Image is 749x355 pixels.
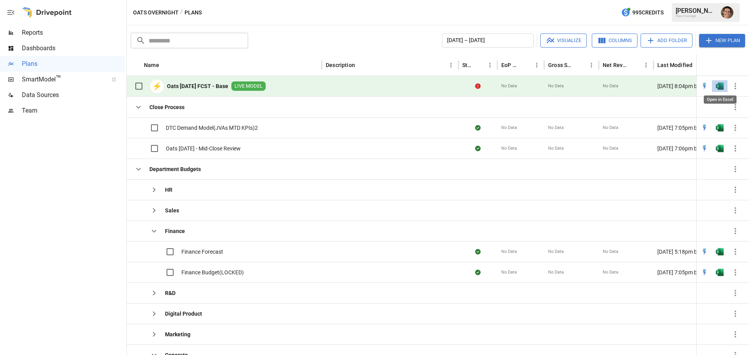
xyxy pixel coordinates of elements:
[618,5,667,20] button: 995Credits
[603,83,618,89] span: No Data
[701,248,708,256] div: Open in Quick Edit
[474,60,485,71] button: Sort
[22,44,125,53] span: Dashboards
[641,60,651,71] button: Net Revenue column menu
[180,8,183,18] div: /
[22,28,125,37] span: Reports
[442,34,534,48] button: [DATE] – [DATE]
[150,79,164,93] div: ⚡
[603,249,618,255] span: No Data
[144,62,159,68] div: Name
[445,60,456,71] button: Description column menu
[165,330,190,338] b: Marketing
[501,83,517,89] span: No Data
[356,60,367,71] button: Sort
[475,268,481,276] div: Sync complete
[501,62,520,68] div: EoP Cash
[520,60,531,71] button: Sort
[548,125,564,131] span: No Data
[716,124,724,132] img: g5qfjXmAAAAABJRU5ErkJggg==
[716,124,724,132] div: Open in Excel
[704,95,737,104] div: Open in Excel
[548,249,564,255] span: No Data
[641,34,692,48] button: Add Folder
[701,124,708,132] img: quick-edit-flash.b8aec18c.svg
[149,165,201,173] b: Department Budgets
[166,124,258,132] span: DTC Demand Model(JVAs MTD KPIs)2
[575,60,586,71] button: Sort
[501,125,517,131] span: No Data
[716,268,724,276] div: Open in Excel
[716,268,724,276] img: g5qfjXmAAAAABJRU5ErkJggg==
[701,124,708,132] div: Open in Quick Edit
[676,7,716,14] div: [PERSON_NAME]
[165,207,179,214] b: Sales
[586,60,597,71] button: Gross Sales column menu
[475,82,481,90] div: Error during sync.
[632,8,664,18] span: 995 Credits
[166,145,241,152] span: Oats [DATE] - Mid-Close Review
[701,82,708,90] div: Open in Quick Edit
[548,62,574,68] div: Gross Sales
[657,62,692,68] div: Last Modified
[133,8,179,18] button: Oats Overnight
[701,268,708,276] img: quick-edit-flash.b8aec18c.svg
[603,125,618,131] span: No Data
[22,106,125,115] span: Team
[531,60,542,71] button: EoP Cash column menu
[676,14,716,18] div: Oats Overnight
[603,269,618,276] span: No Data
[716,145,724,152] img: g5qfjXmAAAAABJRU5ErkJggg==
[485,60,495,71] button: Status column menu
[501,145,517,152] span: No Data
[22,75,103,84] span: SmartModel
[548,145,564,152] span: No Data
[167,82,228,90] b: Oats [DATE] FCST - Base
[716,248,724,256] img: g5qfjXmAAAAABJRU5ErkJggg==
[721,6,733,19] img: Ryan Zayas
[165,310,202,318] b: Digital Product
[149,103,185,111] b: Close Process
[462,62,473,68] div: Status
[501,249,517,255] span: No Data
[630,60,641,71] button: Sort
[603,145,618,152] span: No Data
[475,124,481,132] div: Sync complete
[716,2,738,23] button: Ryan Zayas
[548,269,564,276] span: No Data
[699,34,745,47] button: New Plan
[693,60,704,71] button: Sort
[181,268,244,276] span: Finance Budget(LOCKED)
[701,82,708,90] img: quick-edit-flash.b8aec18c.svg
[501,269,517,276] span: No Data
[165,186,172,194] b: HR
[548,83,564,89] span: No Data
[716,82,724,90] div: Open in Excel
[22,59,125,69] span: Plans
[540,34,587,48] button: Visualize
[475,248,481,256] div: Sync complete
[701,145,708,152] img: quick-edit-flash.b8aec18c.svg
[716,82,724,90] img: g5qfjXmAAAAABJRU5ErkJggg==
[56,74,61,83] span: ™
[165,289,176,297] b: R&D
[160,60,171,71] button: Sort
[181,248,223,256] span: Finance Forecast
[22,90,125,100] span: Data Sources
[592,34,637,48] button: Columns
[326,62,355,68] div: Description
[701,248,708,256] img: quick-edit-flash.b8aec18c.svg
[165,227,185,235] b: Finance
[603,62,629,68] div: Net Revenue
[231,83,266,90] span: LIVE MODEL
[732,60,743,71] button: Sort
[716,145,724,152] div: Open in Excel
[701,268,708,276] div: Open in Quick Edit
[716,248,724,256] div: Open in Excel
[475,145,481,152] div: Sync complete
[701,145,708,152] div: Open in Quick Edit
